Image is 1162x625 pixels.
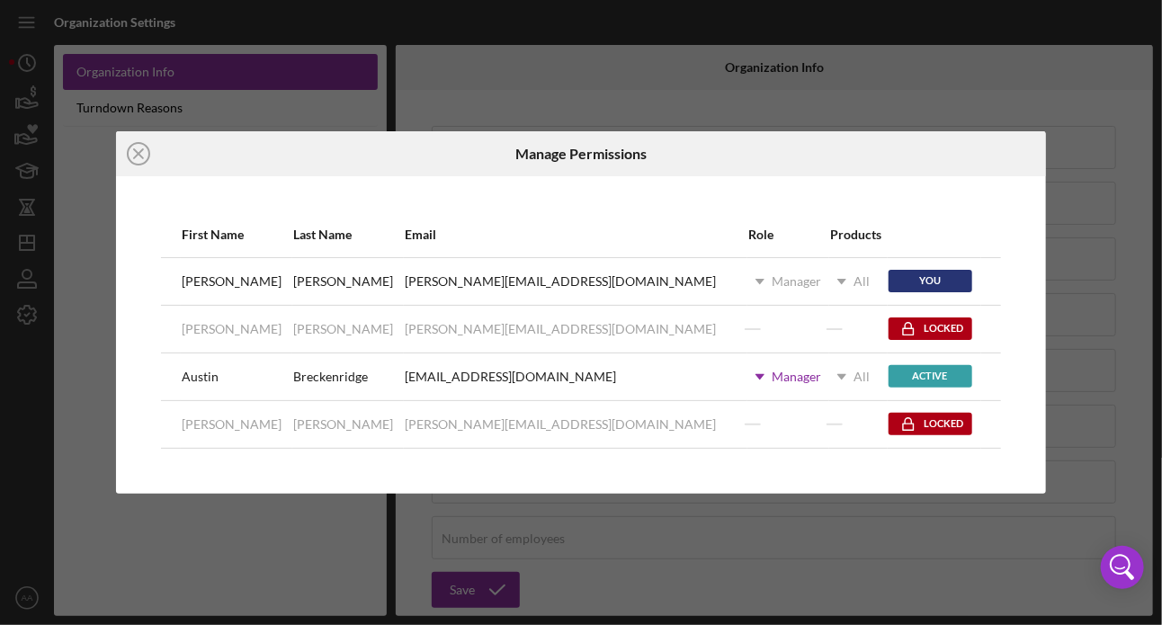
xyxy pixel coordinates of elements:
div: Locked [889,413,972,435]
div: Locked [889,317,972,340]
div: You [889,270,972,292]
h6: Manage Permissions [515,146,647,162]
div: [PERSON_NAME] [182,417,282,432]
div: Role [748,228,828,242]
div: Austin [182,370,219,384]
div: [PERSON_NAME] [182,322,282,336]
div: Manager [772,370,821,384]
div: [PERSON_NAME][EMAIL_ADDRESS][DOMAIN_NAME] [405,274,716,289]
div: [PERSON_NAME][EMAIL_ADDRESS][DOMAIN_NAME] [405,322,716,336]
div: Active [889,365,972,388]
div: Products [830,228,887,242]
div: [PERSON_NAME] [293,417,393,432]
div: First Name [182,228,291,242]
div: Email [405,228,746,242]
div: [PERSON_NAME] [293,322,393,336]
div: [EMAIL_ADDRESS][DOMAIN_NAME] [405,370,616,384]
div: [PERSON_NAME][EMAIL_ADDRESS][DOMAIN_NAME] [405,417,716,432]
div: [PERSON_NAME] [293,274,393,289]
div: [PERSON_NAME] [182,274,282,289]
div: Open Intercom Messenger [1101,546,1144,589]
div: Last Name [293,228,403,242]
div: Breckenridge [293,370,368,384]
div: Manager [772,274,821,289]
